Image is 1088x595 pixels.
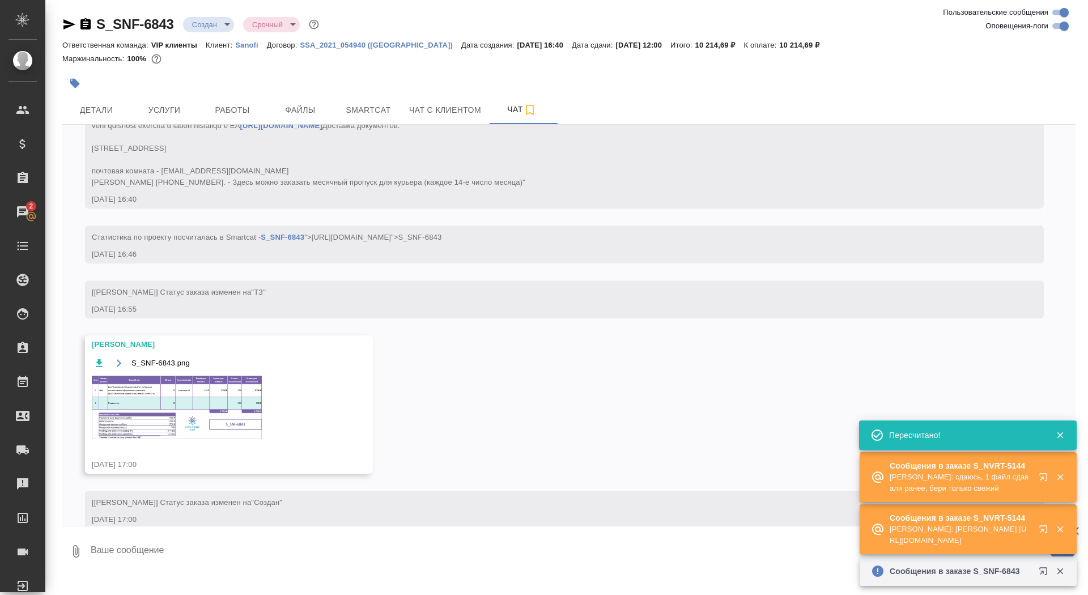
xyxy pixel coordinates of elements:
span: 2 [22,201,40,212]
p: 100% [127,54,149,63]
button: Открыть в новой вкладке [1032,466,1059,493]
svg: Подписаться [523,103,537,117]
span: Работы [205,103,260,117]
p: Клиент: [206,41,235,49]
button: Закрыть [1048,524,1072,534]
p: Дата создания: [461,41,517,49]
a: Sanofi [235,40,267,49]
button: Открыть в новой вкладке [1032,560,1059,587]
span: Файлы [273,103,328,117]
span: [[PERSON_NAME]] Статус заказа изменен на [92,498,282,507]
div: [DATE] 17:00 [92,514,1004,525]
span: Пользовательские сообщения [943,7,1048,18]
span: Услуги [137,103,192,117]
span: "Создан" [251,498,282,507]
p: Sanofi [235,41,267,49]
span: "ТЗ" [251,288,266,296]
button: Добавить тэг [62,71,87,96]
p: Итого: [670,41,695,49]
div: [DATE] 16:40 [92,194,1004,205]
div: [DATE] 16:55 [92,304,1004,315]
button: 0.00 RUB; [149,52,164,66]
p: К оплате: [744,41,780,49]
span: Smartcat [341,103,396,117]
img: S_SNF-6843.png [92,376,262,439]
p: Сообщения в заказе S_NVRT-5144 [890,460,1031,471]
p: Дата сдачи: [572,41,615,49]
button: Открыть на драйве [112,356,126,370]
button: Срочный [249,20,286,29]
div: Создан [183,17,234,32]
span: Чат с клиентом [409,103,481,117]
p: Сообщения в заказе S_NVRT-5144 [890,512,1031,524]
button: Закрыть [1048,472,1072,482]
span: Cтатистика по проекту посчиталась в Smartcat - ">[URL][DOMAIN_NAME]">S_SNF-6843 [92,233,441,241]
p: Договор: [267,41,300,49]
p: [DATE] 16:40 [517,41,572,49]
span: [[PERSON_NAME]] Статус заказа изменен на [92,288,266,296]
button: Закрыть [1048,430,1072,440]
a: [URL][DOMAIN_NAME] [240,121,322,130]
span: Детали [69,103,124,117]
a: SSA_2021_054940 ([GEOGRAPHIC_DATA]) [300,40,461,49]
span: S_SNF-6843.png [131,358,190,369]
p: SSA_2021_054940 ([GEOGRAPHIC_DATA]) [300,41,461,49]
span: Оповещения-логи [985,20,1048,32]
div: Пересчитано! [889,430,1039,441]
button: Скачать [92,356,106,370]
button: Скопировать ссылку для ЯМессенджера [62,18,76,31]
button: Открыть в новой вкладке [1032,518,1059,545]
p: 10 214,69 ₽ [779,41,828,49]
p: Ответственная команда: [62,41,151,49]
button: Скопировать ссылку [79,18,92,31]
a: S_SNF-6843 [96,16,174,32]
p: VIP клиенты [151,41,206,49]
p: 10 214,69 ₽ [695,41,744,49]
div: Создан [243,17,300,32]
a: 2 [3,198,42,226]
div: [DATE] 16:46 [92,249,1004,260]
p: [PERSON_NAME]: сдаюсь, 1 файл сдавали ранее, бери только свежий [890,471,1031,494]
p: [DATE] 12:00 [615,41,670,49]
div: [PERSON_NAME] [92,339,333,350]
div: [DATE] 17:00 [92,459,333,470]
p: Сообщения в заказе S_SNF-6843 [890,566,1031,577]
button: Закрыть [1048,566,1072,576]
a: S_SNF-6843 [261,233,304,241]
p: [PERSON_NAME]: [PERSON_NAME] [URL][DOMAIN_NAME] [890,524,1031,546]
button: Доп статусы указывают на важность/срочность заказа [307,17,321,32]
button: Создан [189,20,220,29]
span: Чат [495,103,549,117]
p: Маржинальность: [62,54,127,63]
